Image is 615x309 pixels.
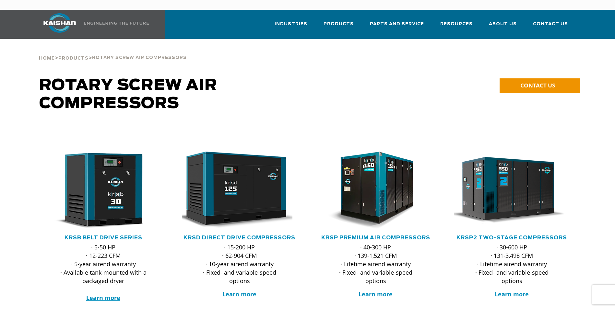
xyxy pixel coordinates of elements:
p: · 5-50 HP · 12-223 CFM · 5-year airend warranty · Available tank-mounted with a packaged dryer [59,243,148,302]
img: krsp350 [449,152,565,229]
span: Products [324,20,354,28]
a: Resources [440,16,473,38]
a: KRSD Direct Drive Compressors [183,235,295,240]
span: About Us [489,20,517,28]
img: Engineering the future [84,22,149,25]
a: Products [324,16,354,38]
a: About Us [489,16,517,38]
span: Products [58,56,89,61]
a: Learn more [86,294,120,302]
span: Rotary Screw Air Compressors [39,78,217,111]
span: Industries [275,20,307,28]
span: Rotary Screw Air Compressors [92,56,187,60]
p: · 30-600 HP · 131-3,498 CFM · Lifetime airend warranty · Fixed- and variable-speed options [467,243,557,285]
span: Resources [440,20,473,28]
a: Learn more [359,290,393,298]
div: krsd125 [182,152,297,229]
span: Contact Us [533,20,568,28]
p: · 15-200 HP · 62-904 CFM · 10-year airend warranty · Fixed- and variable-speed options [195,243,284,285]
a: Kaishan USA [35,10,150,39]
a: Learn more [222,290,256,298]
a: KRSP Premium Air Compressors [321,235,430,240]
span: Parts and Service [370,20,424,28]
a: Products [58,55,89,61]
span: Home [39,56,55,61]
div: krsp350 [454,152,570,229]
img: krsb30 [41,152,156,229]
img: kaishan logo [35,13,84,33]
div: krsb30 [46,152,161,229]
img: krsd125 [177,152,292,229]
div: krsp150 [318,152,433,229]
p: · 40-300 HP · 139-1,521 CFM · Lifetime airend warranty · Fixed- and variable-speed options [331,243,420,285]
a: Learn more [495,290,529,298]
a: Industries [275,16,307,38]
a: Contact Us [533,16,568,38]
a: KRSP2 Two-Stage Compressors [456,235,567,240]
div: > > [39,39,187,63]
span: CONTACT US [520,82,555,89]
a: Parts and Service [370,16,424,38]
a: CONTACT US [500,78,580,93]
a: Home [39,55,55,61]
a: KRSB Belt Drive Series [65,235,142,240]
img: krsp150 [313,152,429,229]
